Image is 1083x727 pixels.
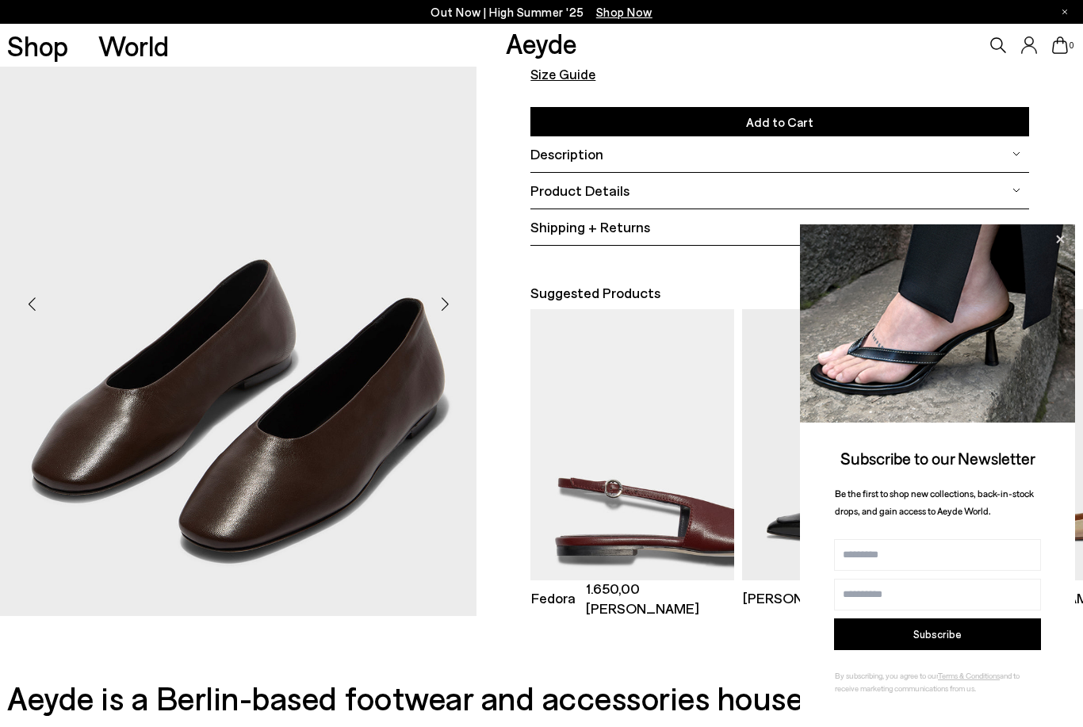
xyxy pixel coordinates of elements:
[742,309,981,580] a: Alfie Leather Loafers Alfie Leather Loafers
[800,224,1075,423] img: 7256e8c7cdd679d06247cb7c6b033b9f.jpg
[835,488,1034,517] span: Be the first to shop new collections, back-in-stock drops, and gain access to Aeyde World.
[530,64,595,84] button: Size Guide
[1052,36,1068,54] a: 0
[531,580,733,616] a: Fedora 1.650,00 [PERSON_NAME]
[1012,186,1020,194] img: svg%3E
[840,448,1035,468] span: Subscribe to our Newsletter
[531,588,576,608] span: Fedora
[743,588,856,608] span: [PERSON_NAME]
[8,281,55,328] div: Previous slide
[938,671,1000,680] a: Terms & Conditions
[530,144,603,164] span: Description
[746,114,813,129] span: Add to Cart
[98,32,169,59] a: World
[530,309,734,616] div: 1 / 4
[743,580,980,616] a: [PERSON_NAME] 1.800,00 [PERSON_NAME]
[1012,150,1020,158] img: svg%3E
[530,309,734,580] img: Fedora Leather Slingback Flats
[742,309,981,616] div: 2 / 4
[1012,223,1020,231] img: svg%3E
[7,32,68,59] a: Shop
[421,281,469,328] div: Next slide
[835,671,938,680] span: By subscribing, you agree to our
[1068,41,1076,50] span: 0
[530,181,630,201] span: Product Details
[431,2,652,22] p: Out Now | High Summer '25
[586,579,733,618] span: 1.650,00 [PERSON_NAME]
[530,217,650,237] span: Shipping + Returns
[596,5,652,19] span: Navigate to /collections/new-in
[834,618,1041,650] button: Subscribe
[530,107,1028,136] button: Add to Cart
[530,309,734,580] a: Fedora Leather Slingback Flats Fedora Leather Slingback Flats
[530,283,1083,303] h2: Suggested Products
[506,26,577,59] a: Aeyde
